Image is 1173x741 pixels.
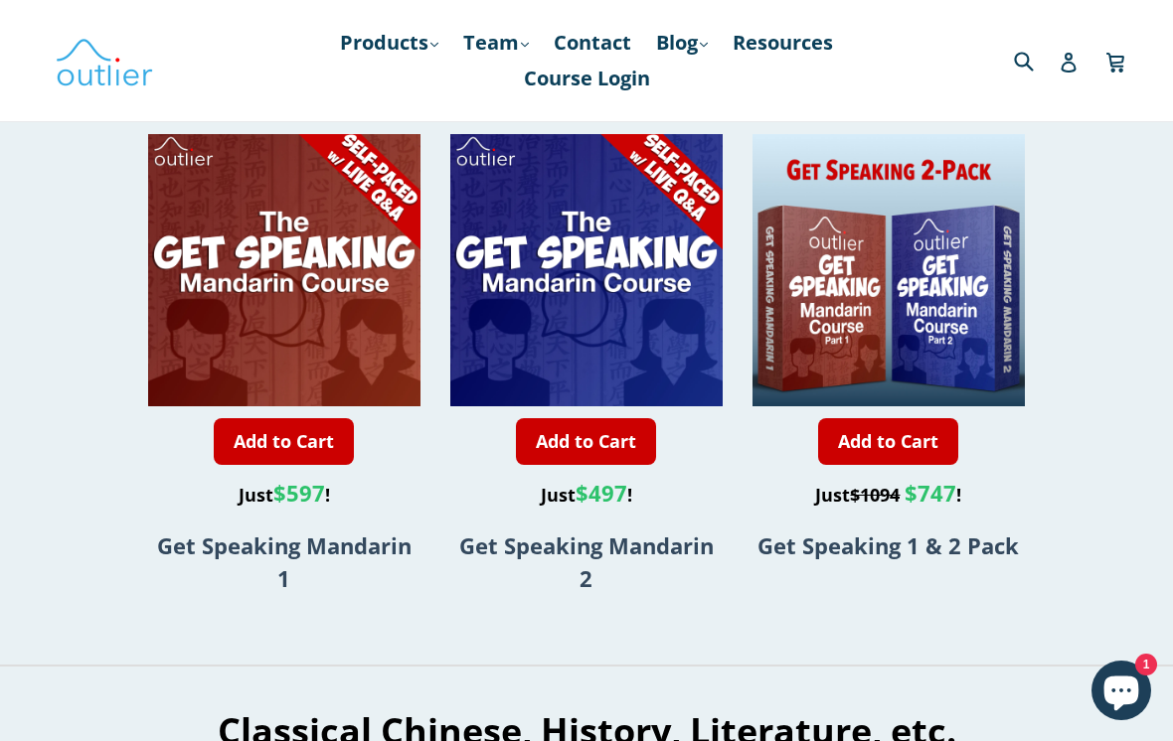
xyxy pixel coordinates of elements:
a: Team [453,25,539,61]
strong: Get Speaking Mandarin 1 [157,530,412,593]
span: Just ! [815,483,961,507]
span: Just ! [239,483,330,507]
s: $1094 [850,483,900,507]
a: Contact [544,25,641,61]
a: Add to Cart [516,418,656,465]
a: Products [330,25,448,61]
span: $497 [576,478,627,508]
a: Get Speaking Mandarin 1 [157,537,412,592]
a: Get Speaking Mandarin 2 [459,537,714,592]
a: Course Login [514,61,660,96]
inbox-online-store-chat: Shopify online store chat [1086,661,1157,725]
span: Just ! [541,483,632,507]
span: $747 [905,478,956,508]
img: Outlier Linguistics [55,32,154,89]
a: Add to Cart [818,418,958,465]
a: Add to Cart [214,418,354,465]
strong: Get Speaking Mandarin 2 [459,530,714,593]
a: Get Speaking 1 & 2 Pack [757,537,1019,559]
strong: Get Speaking 1 & 2 Pack [757,530,1019,560]
a: Blog [646,25,718,61]
a: Resources [723,25,843,61]
input: Search [1009,40,1064,80]
span: $597 [273,478,325,508]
